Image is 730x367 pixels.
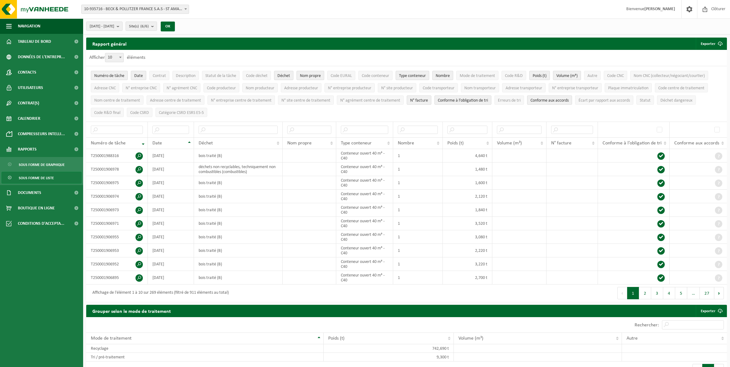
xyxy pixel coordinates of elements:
[278,95,334,105] button: N° site centre de traitementN° site centre de traitement: Activate to sort
[336,271,393,284] td: Conteneur ouvert 40 m³ - C40
[86,244,148,257] td: T250001906953
[82,5,189,14] span: 10-935716 - BECK & POLLITZER FRANCE S.A.S - ST AMAND LES EAUX
[336,176,393,190] td: Conteneur ouvert 40 m³ - C40
[461,83,499,92] button: Nom transporteurNom transporteur: Activate to sort
[86,190,148,203] td: T250001906974
[527,95,572,105] button: Conforme aux accords : Activate to sort
[393,230,443,244] td: 1
[86,176,148,190] td: T250001906975
[194,203,282,217] td: bois traité (B)
[277,74,290,78] span: Déchet
[443,203,492,217] td: 1,840 t
[551,141,571,146] span: N° facture
[584,71,601,80] button: AutreAutre: Activate to sort
[89,288,229,299] div: Affichage de l'élément 1 à 10 sur 269 éléments (filtré de 911 éléments au total)
[398,141,414,146] span: Nombre
[655,83,708,92] button: Code centre de traitementCode centre de traitement: Activate to sort
[18,95,39,111] span: Contrat(s)
[393,163,443,176] td: 1
[337,95,404,105] button: N° agrément centre de traitementN° agrément centre de traitement: Activate to sort
[148,230,194,244] td: [DATE]
[89,55,145,60] label: Afficher éléments
[456,71,498,80] button: Mode de traitementMode de traitement: Activate to sort
[460,74,495,78] span: Mode de traitement
[443,257,492,271] td: 3,220 t
[91,336,131,341] span: Mode de traitement
[336,163,393,176] td: Conteneur ouvert 40 m³ - C40
[18,200,55,216] span: Boutique en ligne
[696,38,726,50] button: Exporter
[634,74,705,78] span: Nom CNC (collecteur/négociant/courtier)
[658,86,704,91] span: Code centre de traitement
[340,98,400,103] span: N° agrément centre de traitement
[530,98,569,103] span: Conforme aux accords
[328,86,371,91] span: N° entreprise producteur
[150,98,201,103] span: Adresse centre de traitement
[194,217,282,230] td: bois traité (B)
[86,163,148,176] td: T250001906978
[148,257,194,271] td: [DATE]
[636,95,654,105] button: StatutStatut: Activate to sort
[153,74,166,78] span: Contrat
[205,74,236,78] span: Statut de la tâche
[660,98,692,103] span: Déchet dangereux
[130,111,149,115] span: Code CSRD
[126,86,157,91] span: N° entreprise CNC
[18,185,41,200] span: Documents
[464,86,496,91] span: Nom transporteur
[552,86,598,91] span: N° entreprise transporteur
[287,141,312,146] span: Nom propre
[199,141,213,146] span: Déchet
[2,172,82,183] a: Sous forme de liste
[605,83,652,92] button: Plaque immatriculationPlaque immatriculation: Activate to sort
[657,95,696,105] button: Déchet dangereux : Activate to sort
[274,71,293,80] button: DéchetDéchet: Activate to sort
[18,18,40,34] span: Navigation
[18,111,40,126] span: Calendrier
[86,38,133,50] h2: Rapport général
[94,86,116,91] span: Adresse CNC
[86,217,148,230] td: T250001906971
[127,108,152,117] button: Code CSRDCode CSRD: Activate to sort
[443,176,492,190] td: 1,600 t
[381,86,413,91] span: N° site producteur
[86,22,123,31] button: [DATE] - [DATE]
[86,305,177,317] h2: Grouper selon le mode de traitement
[91,83,119,92] button: Adresse CNCAdresse CNC: Activate to sort
[91,141,126,146] span: Numéro de tâche
[607,74,624,78] span: Code CNC
[86,203,148,217] td: T250001906973
[325,83,375,92] button: N° entreprise producteurN° entreprise producteur: Activate to sort
[204,83,239,92] button: Code producteurCode producteur: Activate to sort
[86,149,148,163] td: T250001988316
[714,287,724,299] button: Next
[336,149,393,163] td: Conteneur ouvert 40 m³ - C40
[575,95,633,105] button: Écart par rapport aux accordsÉcart par rapport aux accords: Activate to sort
[696,305,726,317] a: Exporter
[167,86,197,91] span: N° agrément CNC
[336,203,393,217] td: Conteneur ouvert 40 m³ - C40
[131,71,146,80] button: DateDate: Activate to sort
[553,71,581,80] button: Volume (m³)Volume (m³): Activate to sort
[579,98,630,103] span: Écart par rapport aux accords
[533,74,546,78] span: Poids (t)
[393,217,443,230] td: 1
[447,141,464,146] span: Poids (t)
[396,71,429,80] button: Type conteneurType conteneur: Activate to sort
[296,71,324,80] button: Nom propreNom propre: Activate to sort
[81,5,189,14] span: 10-935716 - BECK & POLLITZER FRANCE S.A.S - ST AMAND LES EAUX
[410,98,428,103] span: N° facture
[399,74,426,78] span: Type conteneur
[18,65,36,80] span: Contacts
[148,203,194,217] td: [DATE]
[194,163,282,176] td: déchets non recyclables, techniquement non combustibles (combustibles)
[434,95,491,105] button: Conforme à l’obligation de tri : Activate to sort
[155,108,207,117] button: Catégorie CSRD ESRS E5-5Catégorie CSRD ESRS E5-5: Activate to sort
[86,257,148,271] td: T250001906952
[159,111,204,115] span: Catégorie CSRD ESRS E5-5
[161,22,175,31] button: OK
[419,83,458,92] button: Code transporteurCode transporteur: Activate to sort
[140,24,149,28] count: (6/6)
[587,74,597,78] span: Autre
[246,74,268,78] span: Code déchet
